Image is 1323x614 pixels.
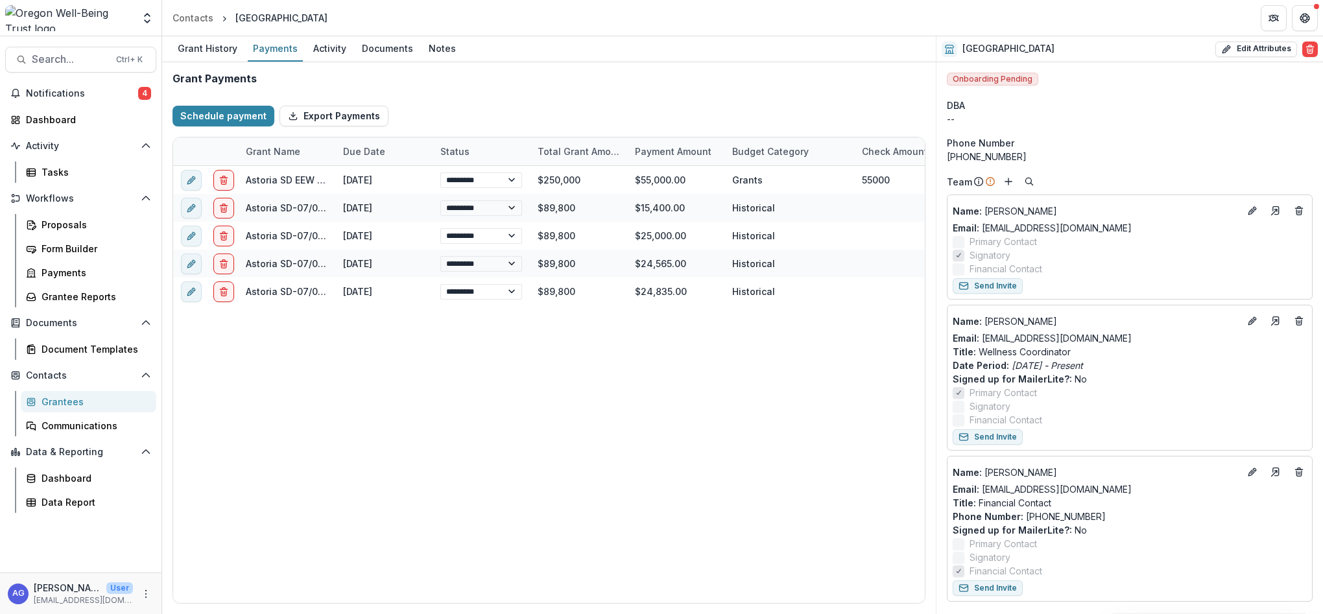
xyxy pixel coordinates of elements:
[862,173,890,187] div: 55000
[970,399,1010,413] span: Signatory
[26,193,136,204] span: Workflows
[246,174,378,185] a: Astoria SD EEW Grant Awards
[173,36,243,62] a: Grant History
[335,277,433,305] div: [DATE]
[21,286,156,307] a: Grantee Reports
[213,198,234,218] button: delete
[12,589,25,598] div: Asta Garmon
[42,218,146,231] div: Proposals
[423,36,461,62] a: Notes
[1261,5,1287,31] button: Partners
[433,145,477,158] div: Status
[21,338,156,360] a: Document Templates
[167,8,333,27] nav: breadcrumb
[947,73,1038,86] span: Onboarding Pending
[530,277,627,305] div: $89,800
[953,466,1239,479] a: Name: [PERSON_NAME]
[953,314,1239,328] a: Name: [PERSON_NAME]
[1245,203,1260,218] button: Edit
[433,137,530,165] div: Status
[947,99,965,112] span: DBA
[530,194,627,222] div: $89,800
[42,495,146,509] div: Data Report
[953,204,1239,218] a: Name: [PERSON_NAME]
[1245,464,1260,480] button: Edit
[173,11,213,25] div: Contacts
[26,370,136,381] span: Contacts
[246,258,402,269] a: Astoria SD-07/01/2016-06/01/2020
[732,257,775,270] div: Historical
[953,345,1307,359] p: Wellness Coordinator
[627,194,724,222] div: $15,400.00
[213,170,234,191] button: delete
[167,8,219,27] a: Contacts
[26,318,136,329] span: Documents
[42,471,146,485] div: Dashboard
[970,386,1037,399] span: Primary Contact
[173,73,257,85] h2: Grant Payments
[181,254,202,274] button: edit
[42,290,146,303] div: Grantee Reports
[530,250,627,277] div: $89,800
[627,145,719,158] div: Payment Amount
[627,137,724,165] div: Payment Amount
[335,250,433,277] div: [DATE]
[26,141,136,152] span: Activity
[970,248,1010,262] span: Signatory
[335,145,393,158] div: Due Date
[21,214,156,235] a: Proposals
[1302,41,1318,57] button: Delete
[21,161,156,183] a: Tasks
[280,106,388,126] button: Export Payments
[5,188,156,209] button: Open Workflows
[138,87,151,100] span: 4
[953,333,979,344] span: Email:
[953,316,982,327] span: Name :
[627,166,724,194] div: $55,000.00
[953,314,1239,328] p: [PERSON_NAME]
[1291,313,1307,329] button: Deletes
[1215,41,1297,57] button: Edit Attributes
[732,173,763,187] div: Grants
[1021,174,1037,189] button: Search
[732,229,775,242] div: Historical
[953,482,1132,496] a: Email: [EMAIL_ADDRESS][DOMAIN_NAME]
[953,523,1307,537] p: No
[335,194,433,222] div: [DATE]
[213,226,234,246] button: delete
[5,365,156,386] button: Open Contacts
[181,281,202,302] button: edit
[953,511,1023,522] span: Phone Number :
[970,564,1042,578] span: Financial Contact
[181,170,202,191] button: edit
[34,581,101,595] p: [PERSON_NAME]
[26,447,136,458] span: Data & Reporting
[5,136,156,156] button: Open Activity
[854,137,951,165] div: Check Amount
[953,466,1239,479] p: [PERSON_NAME]
[42,419,146,432] div: Communications
[21,262,156,283] a: Payments
[530,166,627,194] div: $250,000
[970,550,1010,564] span: Signatory
[42,342,146,356] div: Document Templates
[238,145,308,158] div: Grant Name
[970,413,1042,427] span: Financial Contact
[335,166,433,194] div: [DATE]
[308,36,352,62] a: Activity
[42,165,146,179] div: Tasks
[627,222,724,250] div: $25,000.00
[953,222,979,233] span: Email:
[947,150,1313,163] div: [PHONE_NUMBER]
[238,137,335,165] div: Grant Name
[335,222,433,250] div: [DATE]
[5,313,156,333] button: Open Documents
[953,484,979,495] span: Email:
[34,595,133,606] p: [EMAIL_ADDRESS][DOMAIN_NAME]
[1012,360,1083,371] i: [DATE] - Present
[5,47,156,73] button: Search...
[732,285,775,298] div: Historical
[246,230,402,241] a: Astoria SD-07/01/2016-06/01/2020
